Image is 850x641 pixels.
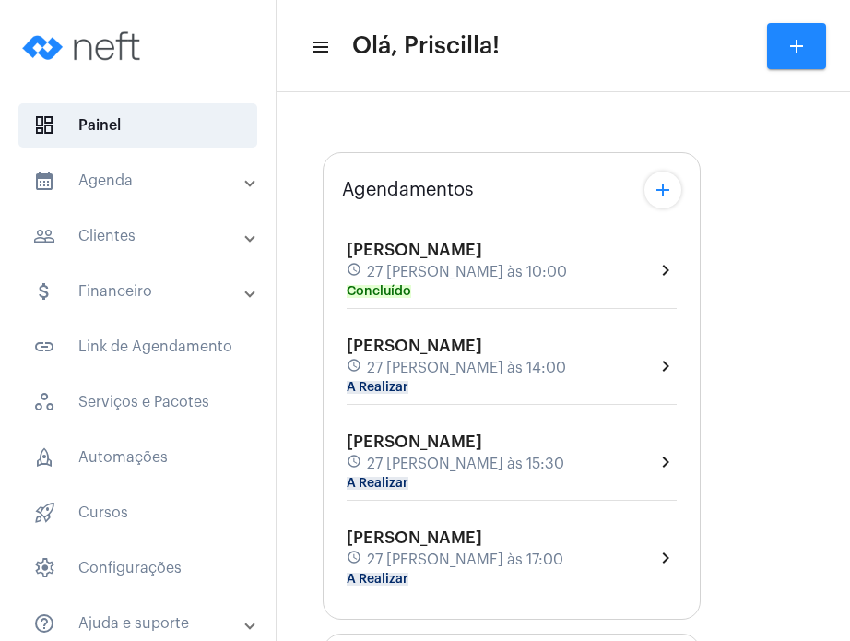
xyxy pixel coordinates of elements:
[33,225,246,247] mat-panel-title: Clientes
[347,477,408,490] mat-chip: A Realizar
[33,280,55,303] mat-icon: sidenav icon
[33,336,55,358] mat-icon: sidenav icon
[33,225,55,247] mat-icon: sidenav icon
[11,214,276,258] mat-expansion-panel-header: sidenav iconClientes
[18,491,257,535] span: Cursos
[347,358,363,378] mat-icon: schedule
[18,546,257,590] span: Configurações
[347,529,482,546] span: [PERSON_NAME]
[367,264,567,280] span: 27 [PERSON_NAME] às 10:00
[347,338,482,354] span: [PERSON_NAME]
[347,433,482,450] span: [PERSON_NAME]
[785,35,808,57] mat-icon: add
[367,360,566,376] span: 27 [PERSON_NAME] às 14:00
[652,179,674,201] mat-icon: add
[347,381,408,394] mat-chip: A Realizar
[33,170,246,192] mat-panel-title: Agenda
[347,285,411,298] mat-chip: Concluído
[347,262,363,282] mat-icon: schedule
[15,9,153,83] img: logo-neft-novo-2.png
[33,446,55,469] span: sidenav icon
[18,325,257,369] span: Link de Agendamento
[18,103,257,148] span: Painel
[367,552,563,568] span: 27 [PERSON_NAME] às 17:00
[347,573,408,586] mat-chip: A Realizar
[33,280,246,303] mat-panel-title: Financeiro
[352,31,500,61] span: Olá, Priscilla!
[18,435,257,480] span: Automações
[18,380,257,424] span: Serviços e Pacotes
[33,557,55,579] span: sidenav icon
[33,170,55,192] mat-icon: sidenav icon
[367,456,564,472] span: 27 [PERSON_NAME] às 15:30
[310,36,328,58] mat-icon: sidenav icon
[347,454,363,474] mat-icon: schedule
[11,269,276,314] mat-expansion-panel-header: sidenav iconFinanceiro
[347,550,363,570] mat-icon: schedule
[11,159,276,203] mat-expansion-panel-header: sidenav iconAgenda
[33,391,55,413] span: sidenav icon
[342,180,474,200] span: Agendamentos
[33,114,55,137] span: sidenav icon
[33,502,55,524] span: sidenav icon
[655,547,677,569] mat-icon: chevron_right
[347,242,482,258] span: [PERSON_NAME]
[655,259,677,281] mat-icon: chevron_right
[33,612,55,635] mat-icon: sidenav icon
[655,451,677,473] mat-icon: chevron_right
[655,355,677,377] mat-icon: chevron_right
[33,612,246,635] mat-panel-title: Ajuda e suporte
